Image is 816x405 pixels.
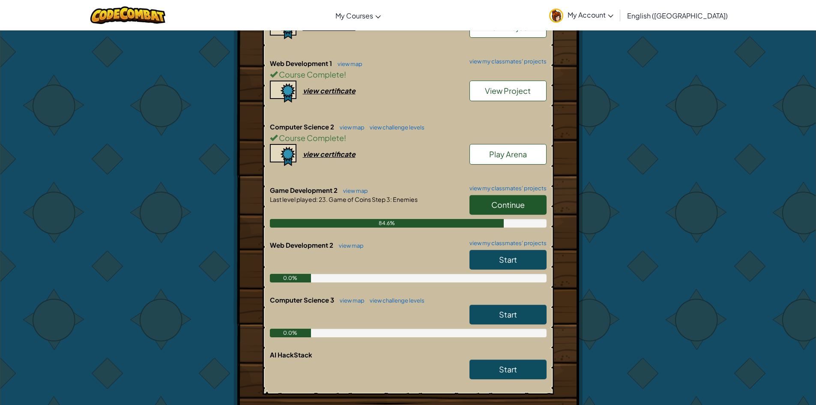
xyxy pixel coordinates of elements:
span: Game of Coins Step 3: Enemies [328,195,418,203]
a: view certificate [270,86,356,95]
a: view certificate [270,150,356,159]
a: view map [333,60,362,67]
span: Play Arena [489,149,527,159]
span: Continue [491,200,525,210]
span: Web Development 2 [270,241,335,249]
a: view certificate [270,23,356,32]
div: 0.0% [270,274,311,282]
span: Computer Science 3 [270,296,335,304]
img: CodeCombat logo [90,6,165,24]
a: view challenge levels [365,297,424,304]
div: 0.0% [270,329,311,337]
span: My Account [568,10,613,19]
span: My Courses [335,11,373,20]
span: Course Complete [278,133,344,143]
a: view map [335,242,364,249]
a: view my classmates' projects [465,186,547,191]
img: avatar [549,9,563,23]
div: view certificate [303,86,356,95]
a: view map [335,124,365,131]
span: View Project [485,22,531,32]
img: certificate-icon.png [270,81,296,103]
a: Start [469,360,547,379]
div: 84.6% [270,219,504,228]
a: My Courses [331,4,385,27]
img: certificate-icon.png [270,144,296,166]
span: Start [499,309,517,319]
a: view map [339,187,368,194]
span: Game Development 2 [270,186,339,194]
div: view certificate [303,150,356,159]
span: English ([GEOGRAPHIC_DATA]) [627,11,728,20]
a: view challenge levels [365,124,424,131]
span: Start [499,255,517,264]
span: 23. [318,195,328,203]
span: View Project [485,86,531,96]
a: view my classmates' projects [465,240,547,246]
span: AI HackStack [270,351,312,359]
span: ! [344,69,346,79]
span: Last level played [270,195,316,203]
span: : [316,195,318,203]
a: My Account [545,2,618,29]
span: Computer Science 2 [270,123,335,131]
a: view my classmates' projects [465,59,547,64]
span: Start [499,364,517,374]
a: English ([GEOGRAPHIC_DATA]) [623,4,732,27]
a: view map [335,297,365,304]
span: Course Complete [278,69,344,79]
span: Web Development 1 [270,59,333,67]
span: ! [344,133,346,143]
